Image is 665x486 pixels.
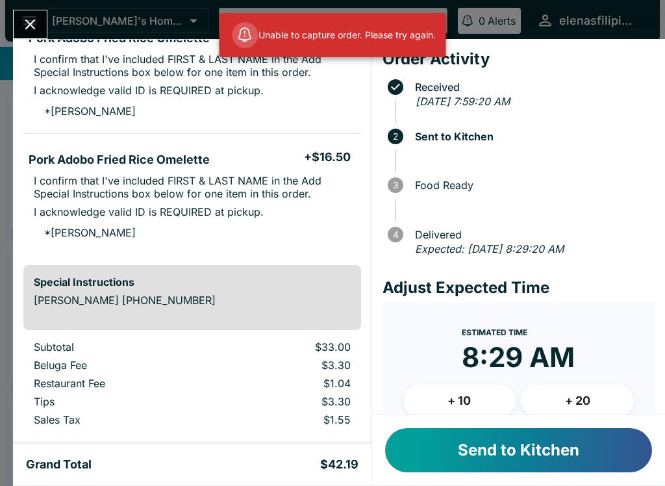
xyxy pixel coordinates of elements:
[392,229,398,240] text: 4
[304,149,351,165] h5: + $16.50
[408,179,655,191] span: Food Ready
[34,174,351,200] p: I confirm that I've included FIRST & LAST NAME in the Add Special Instructions box below for one ...
[383,278,655,298] h4: Adjust Expected Time
[223,395,350,408] p: $3.30
[34,53,351,79] p: I confirm that I've included FIRST & LAST NAME in the Add Special Instructions box below for one ...
[223,340,350,353] p: $33.00
[34,84,264,97] p: I acknowledge valid ID is REQUIRED at pickup.
[393,131,398,142] text: 2
[34,340,202,353] p: Subtotal
[223,413,350,426] p: $1.55
[34,377,202,390] p: Restaurant Fee
[403,385,516,417] button: + 10
[393,180,398,190] text: 3
[416,95,510,108] em: [DATE] 7:59:20 AM
[34,413,202,426] p: Sales Tax
[462,327,527,337] span: Estimated Time
[34,395,202,408] p: Tips
[34,205,264,218] p: I acknowledge valid ID is REQUIRED at pickup.
[385,428,652,472] button: Send to Kitchen
[34,294,351,307] p: [PERSON_NAME] [PHONE_NUMBER]
[34,226,136,239] p: * [PERSON_NAME]
[26,457,92,472] h5: Grand Total
[408,131,655,142] span: Sent to Kitchen
[415,242,564,255] em: Expected: [DATE] 8:29:20 AM
[223,377,350,390] p: $1.04
[34,359,202,372] p: Beluga Fee
[29,152,210,168] h5: Pork Adobo Fried Rice Omelette
[408,229,655,240] span: Delivered
[34,105,136,118] p: * [PERSON_NAME]
[223,359,350,372] p: $3.30
[14,10,47,38] button: Close
[23,340,361,431] table: orders table
[462,340,575,374] time: 8:29 AM
[232,17,436,53] div: Unable to capture order. Please try again.
[320,457,358,472] h5: $42.19
[408,81,655,93] span: Received
[383,49,655,69] h4: Order Activity
[521,385,634,417] button: + 20
[34,275,351,288] h6: Special Instructions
